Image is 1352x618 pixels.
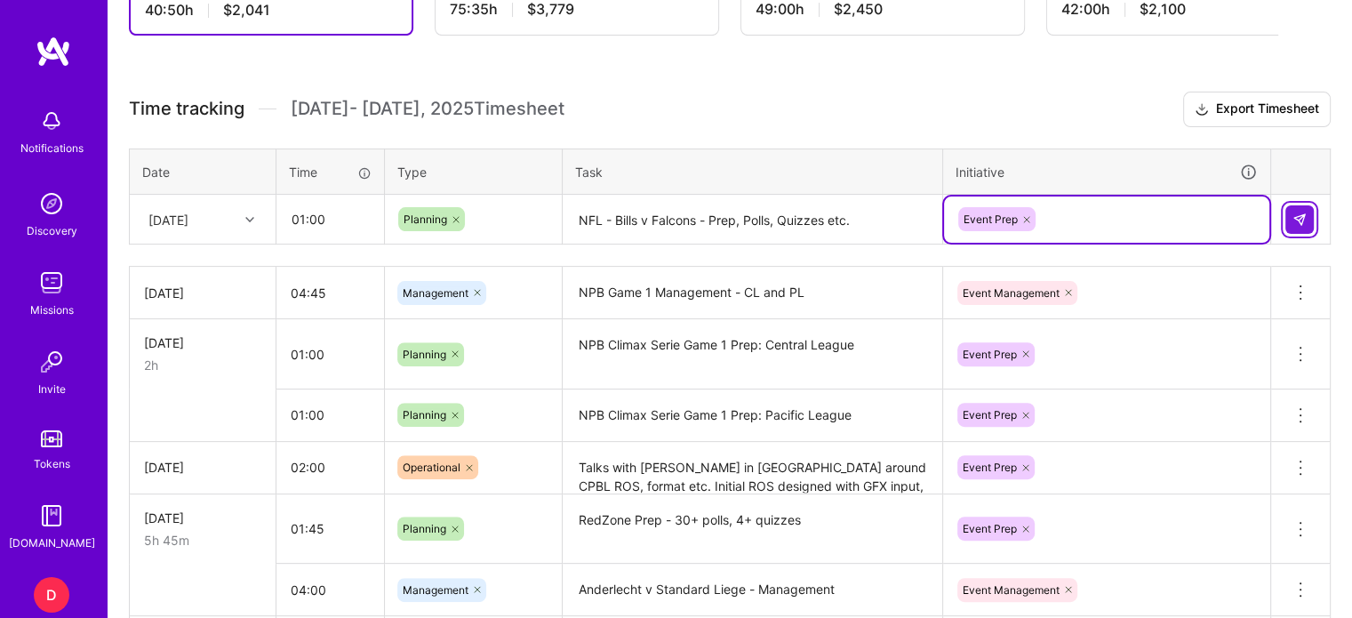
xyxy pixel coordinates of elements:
span: Management [403,583,468,597]
img: tokens [41,430,62,447]
div: [DATE] [144,284,261,302]
span: Event Prep [963,522,1017,535]
th: Task [563,148,943,195]
div: 5h 45m [144,531,261,550]
textarea: NFL - Bills v Falcons - Prep, Polls, Quizzes etc. [564,197,940,244]
img: Invite [34,344,69,380]
span: Management [403,286,468,300]
th: Date [130,148,276,195]
div: Initiative [956,162,1258,182]
div: [DATE] [148,210,188,229]
span: Planning [403,408,446,421]
img: Submit [1292,213,1307,227]
th: Type [385,148,563,195]
textarea: NPB Game 1 Management - CL and PL [564,269,940,317]
textarea: Talks with [PERSON_NAME] in [GEOGRAPHIC_DATA] around CPBL ROS, format etc. Initial ROS designed w... [564,444,940,493]
span: Event Prep [963,461,1017,474]
div: [DATE] [144,509,261,527]
span: Planning [403,348,446,361]
textarea: RedZone Prep - 30+ polls, 4+ quizzes [564,496,940,563]
span: Event Prep [964,213,1018,226]
span: Event Management [963,583,1060,597]
img: bell [34,103,69,139]
input: HH:MM [276,444,384,491]
input: HH:MM [276,331,384,378]
input: HH:MM [277,196,383,243]
span: [DATE] - [DATE] , 2025 Timesheet [291,98,564,120]
div: Invite [38,380,66,398]
span: Operational [403,461,460,474]
textarea: NPB Climax Serie Game 1 Prep: Pacific League [564,391,940,440]
div: 40:50 h [145,1,397,20]
img: discovery [34,186,69,221]
span: Planning [404,213,447,226]
textarea: NPB Climax Serie Game 1 Prep: Central League [564,321,940,388]
input: HH:MM [276,566,384,614]
a: D [29,577,74,613]
img: logo [36,36,71,68]
input: HH:MM [276,269,384,317]
div: [DOMAIN_NAME] [9,534,95,552]
div: Tokens [34,454,70,473]
img: teamwork [34,265,69,301]
div: 2h [144,356,261,374]
div: [DATE] [144,333,261,352]
input: HH:MM [276,505,384,552]
span: Planning [403,522,446,535]
button: Export Timesheet [1183,92,1331,127]
div: [DATE] [144,458,261,477]
img: guide book [34,498,69,534]
div: null [1285,205,1316,234]
span: Event Management [963,286,1060,300]
div: Missions [30,301,74,319]
span: Event Prep [963,408,1017,421]
textarea: Anderlecht v Standard Liege - Management [564,566,940,614]
div: Time [289,163,372,181]
input: HH:MM [276,391,384,438]
span: Time tracking [129,98,244,120]
i: icon Download [1195,100,1209,119]
i: icon Chevron [245,215,254,224]
span: $2,041 [223,1,270,20]
div: D [34,577,69,613]
div: Notifications [20,139,84,157]
span: Event Prep [963,348,1017,361]
div: Discovery [27,221,77,240]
